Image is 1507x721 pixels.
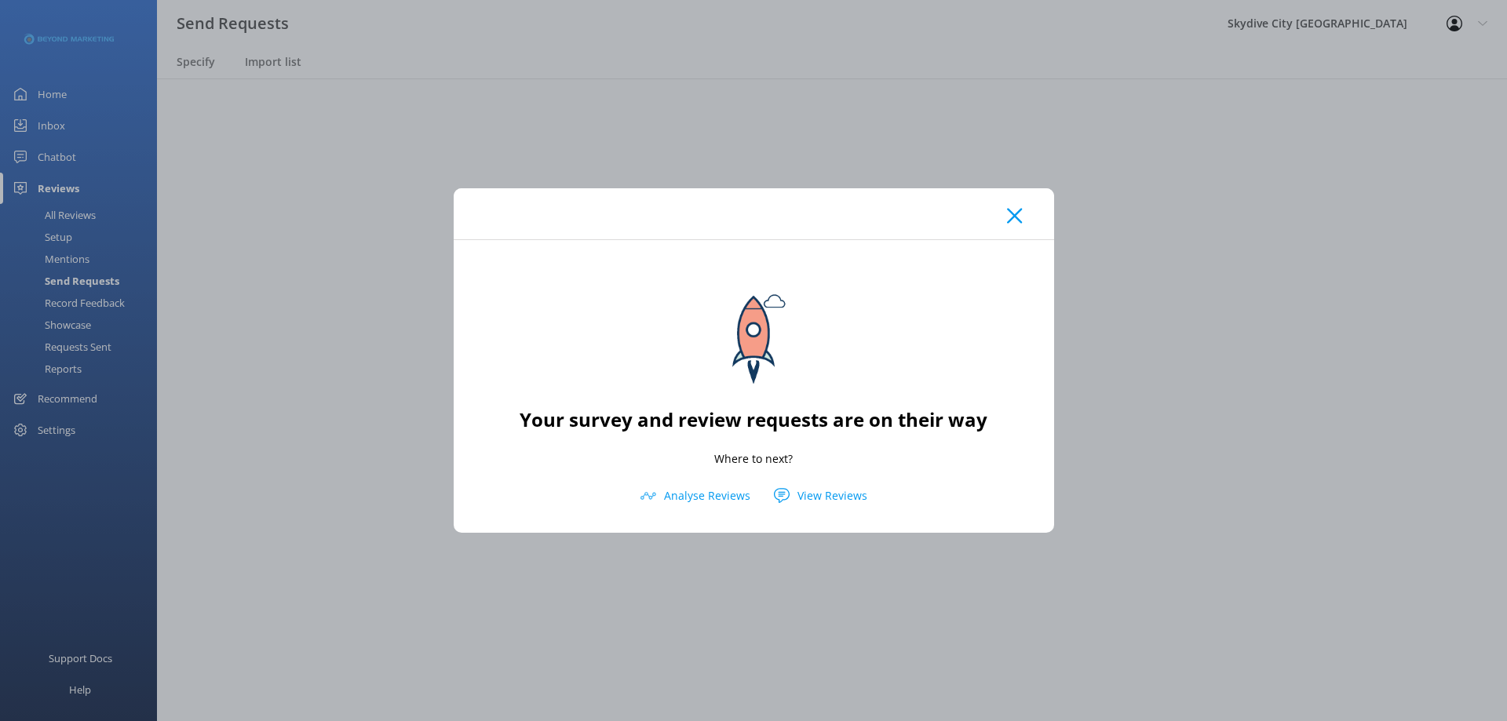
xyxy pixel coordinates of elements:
[714,450,793,468] p: Where to next?
[1007,208,1022,224] button: Close
[762,484,879,508] button: View Reviews
[683,264,824,405] img: sending...
[520,405,987,435] h2: Your survey and review requests are on their way
[629,484,762,508] button: Analyse Reviews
